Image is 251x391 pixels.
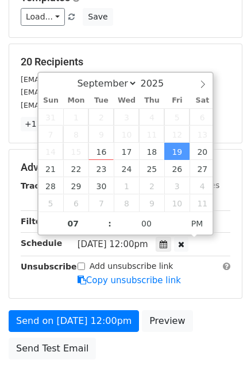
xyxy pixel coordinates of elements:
span: September 4, 2025 [139,108,164,126]
span: September 24, 2025 [114,160,139,177]
span: September 29, 2025 [63,177,88,194]
span: September 26, 2025 [164,160,190,177]
span: September 22, 2025 [63,160,88,177]
span: September 15, 2025 [63,143,88,160]
span: September 14, 2025 [38,143,64,160]
span: September 13, 2025 [190,126,215,143]
span: October 2, 2025 [139,177,164,194]
span: : [108,212,111,235]
span: September 21, 2025 [38,160,64,177]
button: Save [83,8,113,26]
span: October 3, 2025 [164,177,190,194]
span: Sat [190,97,215,104]
span: September 20, 2025 [190,143,215,160]
span: October 10, 2025 [164,194,190,212]
span: September 27, 2025 [190,160,215,177]
span: September 12, 2025 [164,126,190,143]
span: October 8, 2025 [114,194,139,212]
span: September 25, 2025 [139,160,164,177]
span: October 5, 2025 [38,194,64,212]
input: Hour [38,212,109,235]
input: Minute [111,212,182,235]
span: October 1, 2025 [114,177,139,194]
span: September 30, 2025 [88,177,114,194]
span: September 1, 2025 [63,108,88,126]
h5: Advanced [21,161,230,174]
span: Mon [63,97,88,104]
span: Click to toggle [182,212,213,235]
span: September 11, 2025 [139,126,164,143]
span: October 9, 2025 [139,194,164,212]
span: September 19, 2025 [164,143,190,160]
span: September 7, 2025 [38,126,64,143]
span: September 28, 2025 [38,177,64,194]
a: Preview [142,310,192,332]
a: Copy unsubscribe link [78,275,181,286]
span: September 9, 2025 [88,126,114,143]
span: September 16, 2025 [88,143,114,160]
a: +17 more [21,117,69,131]
span: Fri [164,97,190,104]
small: [EMAIL_ADDRESS][DOMAIN_NAME] [21,101,149,110]
span: October 4, 2025 [190,177,215,194]
span: September 18, 2025 [139,143,164,160]
span: September 6, 2025 [190,108,215,126]
h5: 20 Recipients [21,56,230,68]
span: August 31, 2025 [38,108,64,126]
span: September 23, 2025 [88,160,114,177]
span: September 3, 2025 [114,108,139,126]
span: Tue [88,97,114,104]
span: September 5, 2025 [164,108,190,126]
strong: Schedule [21,238,62,248]
strong: Unsubscribe [21,262,77,271]
strong: Filters [21,217,50,226]
small: [EMAIL_ADDRESS][DOMAIN_NAME] [21,88,149,96]
span: September 10, 2025 [114,126,139,143]
span: September 2, 2025 [88,108,114,126]
span: Sun [38,97,64,104]
span: October 7, 2025 [88,194,114,212]
span: [DATE] 12:00pm [78,239,148,249]
span: October 6, 2025 [63,194,88,212]
strong: Tracking [21,181,59,190]
span: October 11, 2025 [190,194,215,212]
a: Send on [DATE] 12:00pm [9,310,139,332]
span: Wed [114,97,139,104]
input: Year [137,78,179,89]
label: Add unsubscribe link [90,260,173,272]
span: Thu [139,97,164,104]
a: Send Test Email [9,338,96,359]
a: Load... [21,8,65,26]
small: [EMAIL_ADDRESS][DOMAIN_NAME] [21,75,149,84]
iframe: Chat Widget [194,336,251,391]
span: September 8, 2025 [63,126,88,143]
span: September 17, 2025 [114,143,139,160]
